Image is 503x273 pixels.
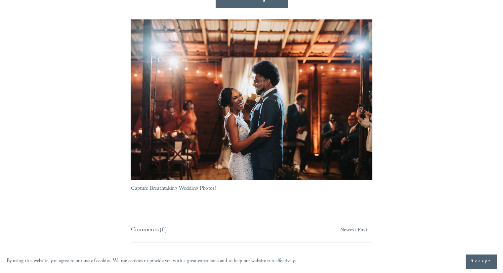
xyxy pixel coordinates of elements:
a: Wedding couple holding each other with radiant smiles [131,19,372,180]
span: Comments (0) [131,225,166,233]
span: Accept [471,258,491,265]
p: Capture Breathtaking Wedding Photos! [131,184,372,194]
button: Accept [466,254,496,268]
p: By using this website, you agree to our use of cookies. We use cookies to provide you with a grea... [7,257,296,266]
